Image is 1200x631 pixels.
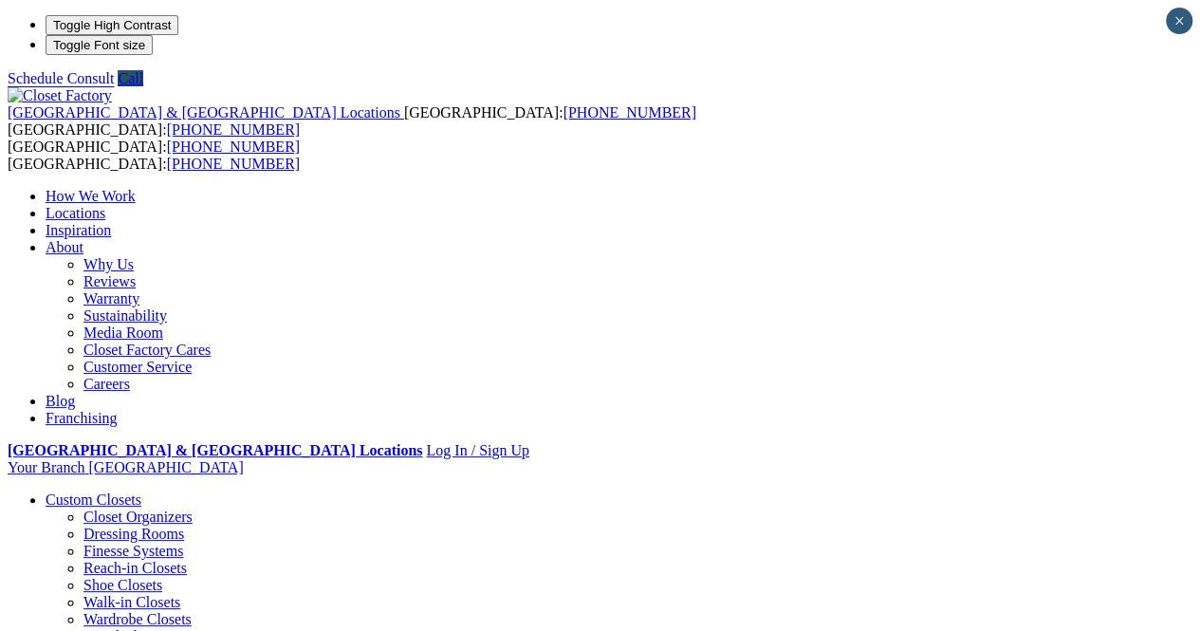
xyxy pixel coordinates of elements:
a: Locations [46,205,105,221]
button: Toggle High Contrast [46,15,178,35]
span: [GEOGRAPHIC_DATA] & [GEOGRAPHIC_DATA] Locations [8,104,400,121]
a: Dressing Rooms [83,526,184,542]
a: About [46,239,83,255]
a: Shoe Closets [83,577,162,593]
a: Closet Organizers [83,509,193,525]
a: [PHONE_NUMBER] [167,156,300,172]
a: [PHONE_NUMBER] [167,139,300,155]
span: Toggle High Contrast [53,18,171,32]
a: Reviews [83,273,136,289]
button: Close [1166,8,1192,34]
a: Sustainability [83,307,167,324]
a: Warranty [83,290,139,306]
a: Careers [83,376,130,392]
a: [PHONE_NUMBER] [167,121,300,138]
a: Finesse Systems [83,543,183,559]
span: Toggle Font size [53,38,145,52]
a: Wardrobe Closets [83,611,192,627]
a: Log In / Sign Up [426,442,528,458]
span: Your Branch [8,459,84,475]
a: Blog [46,393,75,409]
span: [GEOGRAPHIC_DATA] [88,459,243,475]
button: Toggle Font size [46,35,153,55]
span: [GEOGRAPHIC_DATA]: [GEOGRAPHIC_DATA]: [8,104,696,138]
a: Walk-in Closets [83,594,180,610]
a: Call [118,70,143,86]
img: Closet Factory [8,87,112,104]
a: [GEOGRAPHIC_DATA] & [GEOGRAPHIC_DATA] Locations [8,442,422,458]
a: How We Work [46,188,136,204]
span: [GEOGRAPHIC_DATA]: [GEOGRAPHIC_DATA]: [8,139,300,172]
a: Custom Closets [46,492,141,508]
a: Inspiration [46,222,111,238]
a: Media Room [83,325,163,341]
a: Schedule Consult [8,70,114,86]
a: Closet Factory Cares [83,342,211,358]
a: [PHONE_NUMBER] [563,104,695,121]
a: [GEOGRAPHIC_DATA] & [GEOGRAPHIC_DATA] Locations [8,104,404,121]
a: Your Branch [GEOGRAPHIC_DATA] [8,459,244,475]
a: Franchising [46,410,118,426]
a: Customer Service [83,359,192,375]
a: Reach-in Closets [83,560,187,576]
a: Why Us [83,256,134,272]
